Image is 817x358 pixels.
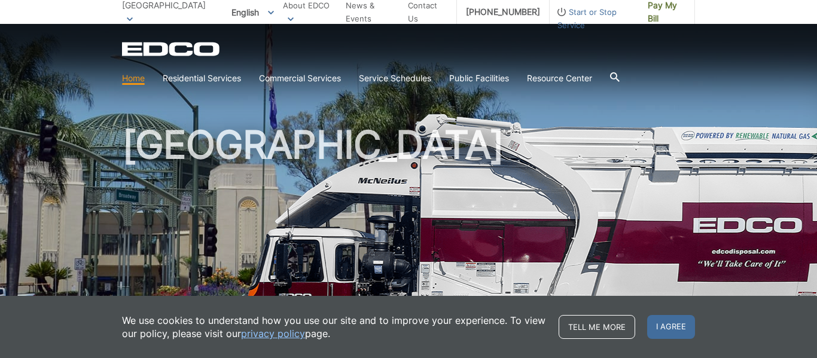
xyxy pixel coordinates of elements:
[122,314,547,340] p: We use cookies to understand how you use our site and to improve your experience. To view our pol...
[163,72,241,85] a: Residential Services
[647,315,695,339] span: I agree
[359,72,431,85] a: Service Schedules
[527,72,592,85] a: Resource Center
[241,327,305,340] a: privacy policy
[222,2,283,22] span: English
[122,42,221,56] a: EDCD logo. Return to the homepage.
[122,72,145,85] a: Home
[259,72,341,85] a: Commercial Services
[449,72,509,85] a: Public Facilities
[559,315,635,339] a: Tell me more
